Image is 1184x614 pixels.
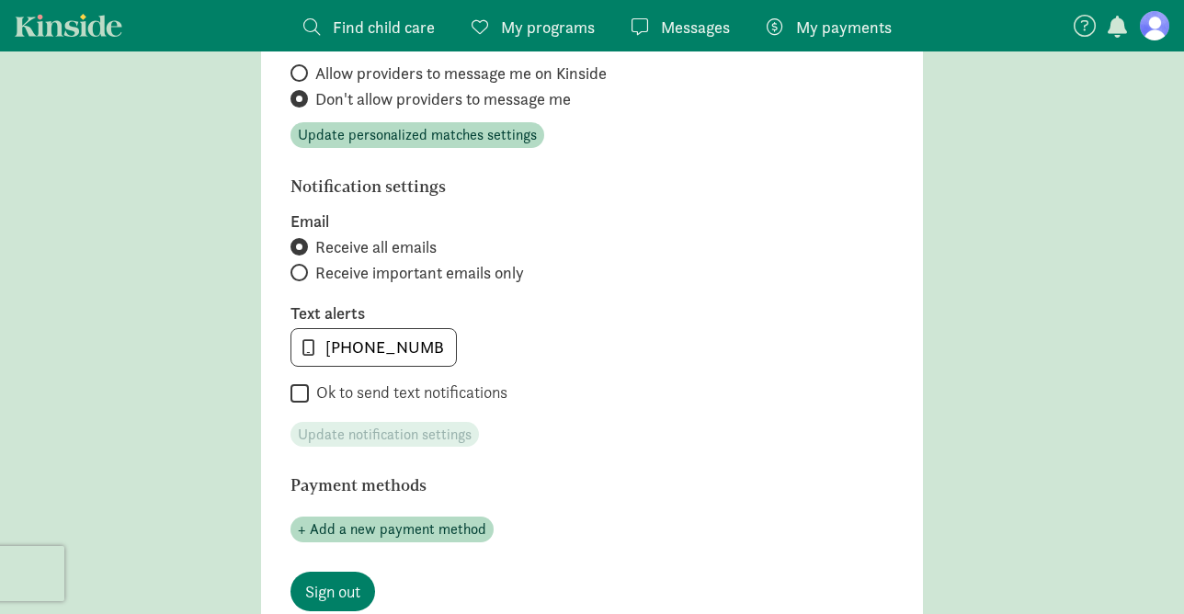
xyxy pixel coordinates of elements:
[333,15,435,40] span: Find child care
[15,14,122,37] a: Kinside
[298,124,537,146] span: Update personalized matches settings
[290,517,494,542] button: + Add a new payment method
[291,329,456,366] input: 555-555-5555
[309,381,507,404] label: Ok to send text notifications
[796,15,892,40] span: My payments
[305,579,360,604] span: Sign out
[315,236,437,258] span: Receive all emails
[290,422,479,448] button: Update notification settings
[298,424,472,446] span: Update notification settings
[290,572,375,611] a: Sign out
[298,518,486,540] span: + Add a new payment method
[290,302,894,324] label: Text alerts
[661,15,730,40] span: Messages
[501,15,595,40] span: My programs
[315,88,571,110] span: Don't allow providers to message me
[290,122,544,148] button: Update personalized matches settings
[290,177,796,196] h6: Notification settings
[290,210,894,233] label: Email
[315,63,607,85] span: Allow providers to message me on Kinside
[315,262,524,284] span: Receive important emails only
[290,476,796,495] h6: Payment methods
